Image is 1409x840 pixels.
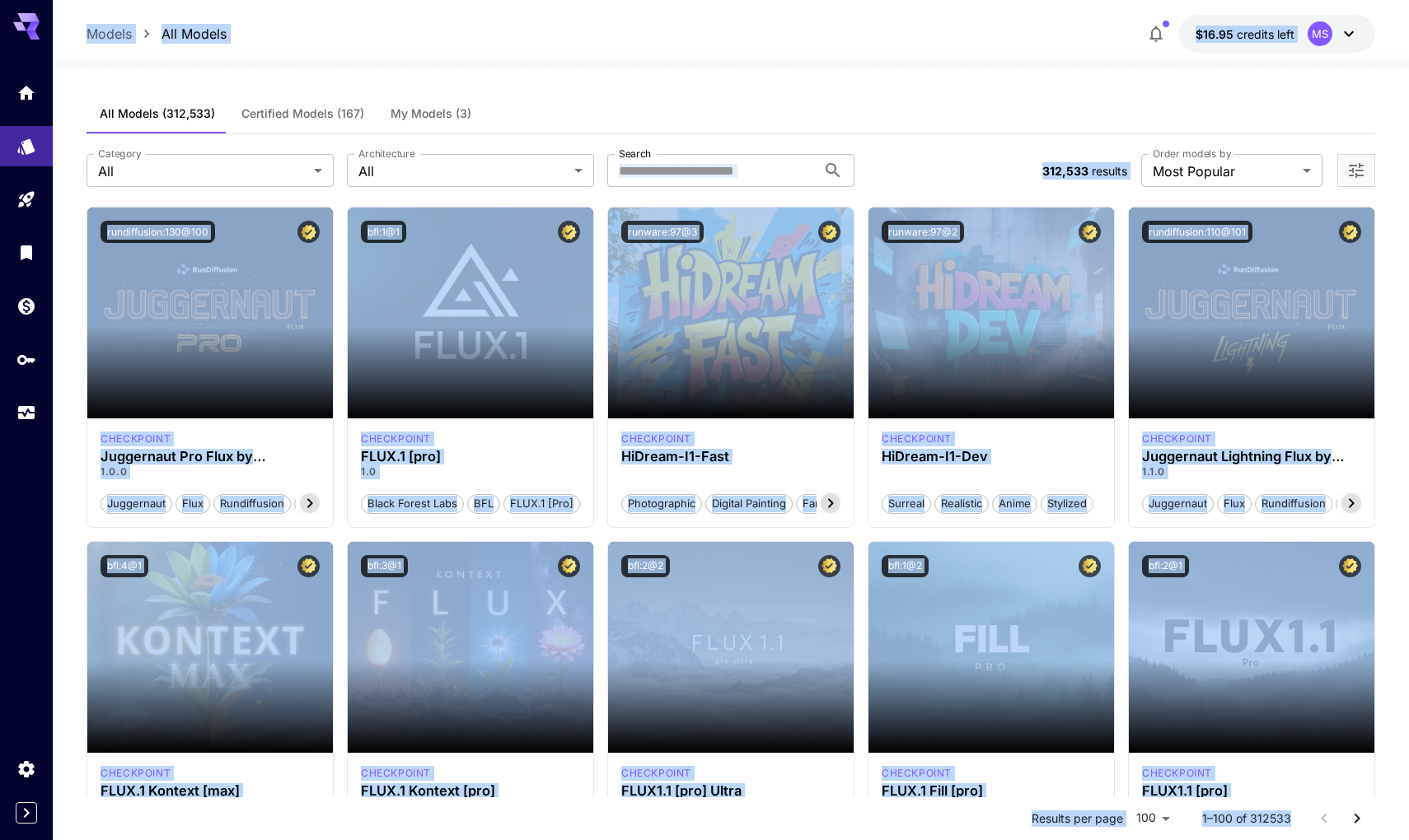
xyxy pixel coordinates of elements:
button: Certified Model – Vetted for best performance and includes a commercial license. [297,221,320,243]
span: $16.95 [1196,27,1237,41]
span: BFL [468,496,499,512]
h3: Juggernaut Lightning Flux by RunDiffusion [1142,449,1361,464]
div: MS [1308,21,1332,46]
p: checkpoint [882,766,952,781]
div: fluxultra [621,766,691,781]
nav: breadcrumb [87,24,227,44]
button: Expand sidebar [16,802,37,824]
span: flux [176,496,209,512]
button: bfl:2@1 [1142,555,1189,577]
a: All Models [161,24,227,44]
button: Certified Model – Vetted for best performance and includes a commercial license. [1339,221,1361,243]
button: Digital Painting [705,492,793,514]
span: flux [1218,496,1251,512]
p: checkpoint [882,432,952,446]
p: 1–100 of 312533 [1202,810,1291,827]
button: Photographic [621,492,702,514]
button: juggernaut [101,492,172,514]
div: Models [16,133,36,154]
p: 1.0.0 [101,464,320,479]
div: API Keys [16,349,36,370]
button: rundiffusion:130@100 [101,221,215,243]
label: Category [98,147,142,161]
span: Digital Painting [706,496,792,512]
button: Certified Model – Vetted for best performance and includes a commercial license. [1079,555,1101,577]
button: BFL [467,492,500,514]
div: FLUX.1 D [1142,432,1212,446]
p: 1.1.0 [1142,464,1361,479]
h3: FLUX.1 Fill [pro] [882,783,1101,799]
h3: Juggernaut Pro Flux by RunDiffusion [101,449,320,464]
div: FLUX.1 Kontext [max] [101,766,171,781]
button: bfl:3@1 [361,555,408,577]
p: checkpoint [101,432,171,446]
span: Realistic [935,496,988,512]
button: Stylized [1041,492,1093,514]
div: HiDream Fast [621,432,691,446]
span: rundiffusion [1256,496,1332,512]
span: Black Forest Labs [362,496,463,512]
button: bfl:2@2 [621,555,670,577]
button: juggernaut [1142,492,1214,514]
a: Models [87,24,132,44]
div: HiDream Dev [882,432,952,446]
p: Results per page [1032,810,1123,827]
h3: FLUX.1 [pro] [361,449,580,464]
button: schnell [1336,492,1386,514]
button: Go to next page [1341,802,1374,835]
button: flux [1217,492,1252,514]
button: bfl:1@1 [361,221,406,243]
span: juggernaut [1143,496,1213,512]
button: Certified Model – Vetted for best performance and includes a commercial license. [558,555,580,577]
span: My Models (3) [391,106,471,121]
span: All Models (312,533) [100,106,215,121]
h3: FLUX.1 Kontext [pro] [361,783,580,799]
div: fluxpro [361,432,431,446]
span: Certified Models (167) [241,106,364,121]
span: results [1092,164,1127,178]
button: Anime [992,492,1037,514]
div: Playground [16,189,36,210]
p: checkpoint [361,432,431,446]
p: checkpoint [621,432,691,446]
button: Certified Model – Vetted for best performance and includes a commercial license. [297,555,320,577]
button: Realistic [934,492,989,514]
p: checkpoint [361,766,431,781]
button: rundiffusion:110@101 [1142,221,1252,243]
div: FLUX.1 Kontext [pro] [361,766,431,781]
button: Fantasy [796,492,849,514]
span: juggernaut [101,496,171,512]
h3: HiDream-I1-Fast [621,449,840,464]
div: Home [16,82,36,103]
button: pro [294,492,325,514]
span: 312,533 [1042,164,1088,178]
button: runware:97@2 [882,221,964,243]
span: Surreal [882,496,930,512]
label: Search [619,147,651,161]
p: checkpoint [1142,432,1212,446]
div: Library [16,242,36,263]
div: fluxpro [882,766,952,781]
h3: FLUX1.1 [pro] [1142,783,1361,799]
label: Architecture [358,147,414,161]
button: Black Forest Labs [361,492,464,514]
div: fluxpro [1142,766,1212,781]
div: Settings [16,758,36,779]
h3: FLUX1.1 [pro] Ultra [621,783,840,799]
span: All [98,161,307,181]
button: Certified Model – Vetted for best performance and includes a commercial license. [558,221,580,243]
span: credits left [1237,27,1294,41]
div: $16.95041 [1196,26,1294,43]
div: FLUX.1 Kontext [max] [101,783,320,799]
span: Photographic [622,496,701,512]
button: flux [176,492,210,514]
